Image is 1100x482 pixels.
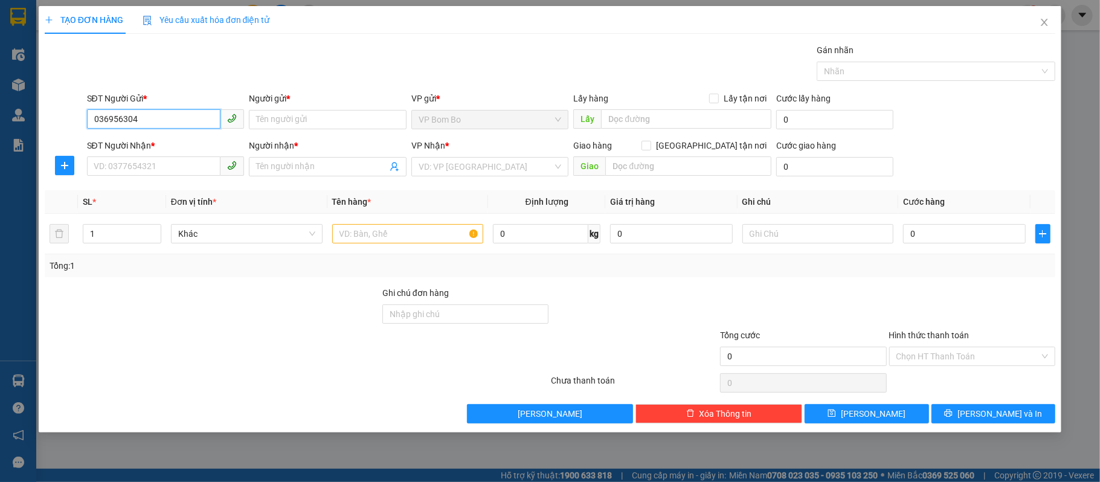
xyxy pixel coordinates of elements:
button: Close [1028,6,1061,40]
span: phone [227,161,237,170]
span: close [1040,18,1049,27]
span: save [828,409,836,419]
input: 0 [610,224,732,243]
div: HUYỀN [94,39,176,54]
input: Cước giao hàng [776,157,893,176]
span: plus [1036,229,1050,239]
span: CR : [9,79,28,92]
span: Nhận: [94,11,123,24]
input: Cước lấy hàng [776,110,893,129]
span: printer [944,409,953,419]
span: Xóa Thông tin [700,407,752,420]
span: [GEOGRAPHIC_DATA] tận nơi [651,139,771,152]
input: Ghi chú đơn hàng [382,304,549,324]
span: phone [227,114,237,123]
th: Ghi chú [738,190,899,214]
div: THẢO LY [10,39,86,54]
span: Yêu cầu xuất hóa đơn điện tử [143,15,270,25]
span: Khác [178,225,315,243]
span: delete [686,409,695,419]
span: Tổng cước [720,330,760,340]
span: [PERSON_NAME] [518,407,582,420]
label: Cước lấy hàng [776,94,831,103]
input: Dọc đường [605,156,771,176]
div: VP Bom Bo [10,10,86,39]
span: Giao [573,156,605,176]
span: Tên hàng [332,197,371,207]
div: Tổng: 1 [50,259,425,272]
span: [PERSON_NAME] [841,407,905,420]
span: user-add [390,162,399,172]
label: Gán nhãn [817,45,854,55]
input: Ghi Chú [742,224,894,243]
span: SL [83,197,92,207]
div: Người gửi [249,92,407,105]
span: Gửi: [10,11,29,24]
div: Chưa thanh toán [550,374,719,395]
span: Định lượng [526,197,568,207]
span: Cước hàng [903,197,945,207]
label: Hình thức thanh toán [889,330,970,340]
div: SĐT Người Gửi [87,92,245,105]
div: Người nhận [249,139,407,152]
button: save[PERSON_NAME] [805,404,929,423]
button: plus [55,156,74,175]
label: Ghi chú đơn hàng [382,288,449,298]
input: VD: Bàn, Ghế [332,224,484,243]
span: kg [588,224,600,243]
button: delete [50,224,69,243]
span: VP Nhận [411,141,445,150]
span: Lấy [573,109,601,129]
div: VP gửi [411,92,569,105]
button: printer[PERSON_NAME] và In [931,404,1056,423]
input: Dọc đường [601,109,771,129]
span: plus [45,16,53,24]
div: VP Bình Triệu [94,10,176,39]
button: deleteXóa Thông tin [635,404,802,423]
label: Cước giao hàng [776,141,836,150]
span: [PERSON_NAME] và In [957,407,1042,420]
span: TẠO ĐƠN HÀNG [45,15,123,25]
span: Lấy hàng [573,94,608,103]
img: icon [143,16,152,25]
span: Giá trị hàng [610,197,655,207]
span: Giao hàng [573,141,612,150]
button: plus [1035,224,1051,243]
button: [PERSON_NAME] [467,404,634,423]
div: 30.000 [9,78,88,92]
span: plus [56,161,74,170]
div: SĐT Người Nhận [87,139,245,152]
span: Đơn vị tính [171,197,216,207]
span: VP Bom Bo [419,111,562,129]
span: Lấy tận nơi [719,92,771,105]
